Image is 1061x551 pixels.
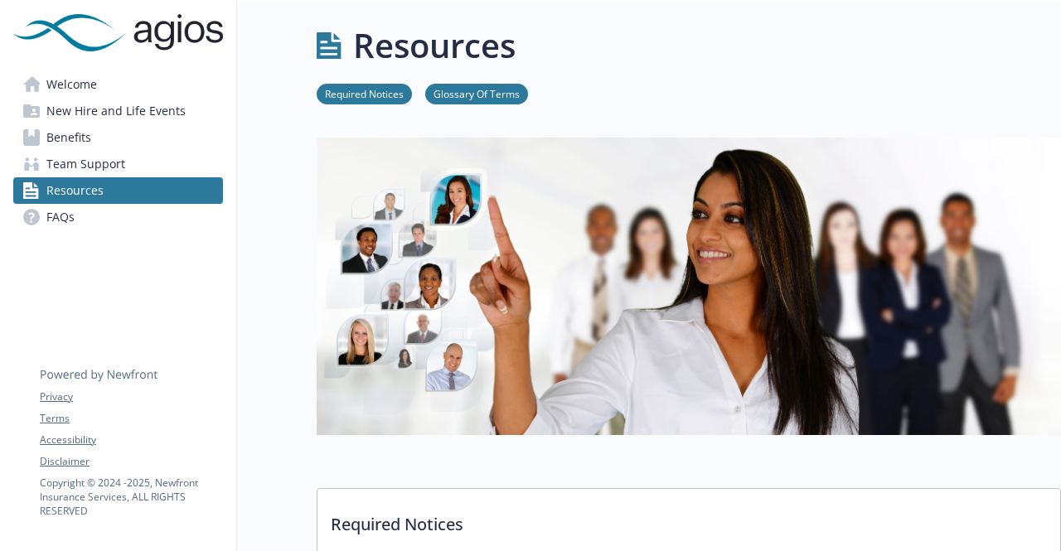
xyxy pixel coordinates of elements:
p: Copyright © 2024 - 2025 , Newfront Insurance Services, ALL RIGHTS RESERVED [40,476,222,518]
a: Team Support [13,151,223,177]
a: Glossary Of Terms [425,85,528,101]
a: Welcome [13,71,223,98]
a: Benefits [13,124,223,151]
img: resources page banner [317,138,1061,435]
a: Privacy [40,389,222,404]
span: Resources [46,177,104,204]
span: New Hire and Life Events [46,98,186,124]
a: FAQs [13,204,223,230]
p: Required Notices [317,489,1060,550]
h1: Resources [353,21,516,70]
span: Benefits [46,124,91,151]
span: FAQs [46,204,75,230]
span: Team Support [46,151,125,177]
a: Disclaimer [40,454,222,469]
a: Required Notices [317,85,412,101]
a: Accessibility [40,433,222,447]
a: Terms [40,411,222,426]
a: Resources [13,177,223,204]
span: Welcome [46,71,97,98]
a: New Hire and Life Events [13,98,223,124]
